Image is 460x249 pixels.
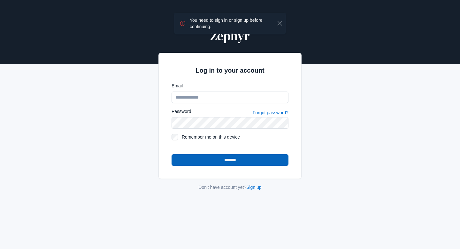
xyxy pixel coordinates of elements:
[246,185,261,190] a: Sign up
[172,66,288,75] h2: Log in to your account
[172,83,288,89] label: Email
[253,110,288,115] a: Forgot password?
[158,184,302,190] div: Don't have account yet?
[277,20,283,27] button: Close
[209,28,251,44] img: Zephyr Logo
[186,13,277,34] div: You need to sign in or sign up before continuing.
[182,134,288,140] label: Remember me on this device
[172,108,191,115] label: Password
